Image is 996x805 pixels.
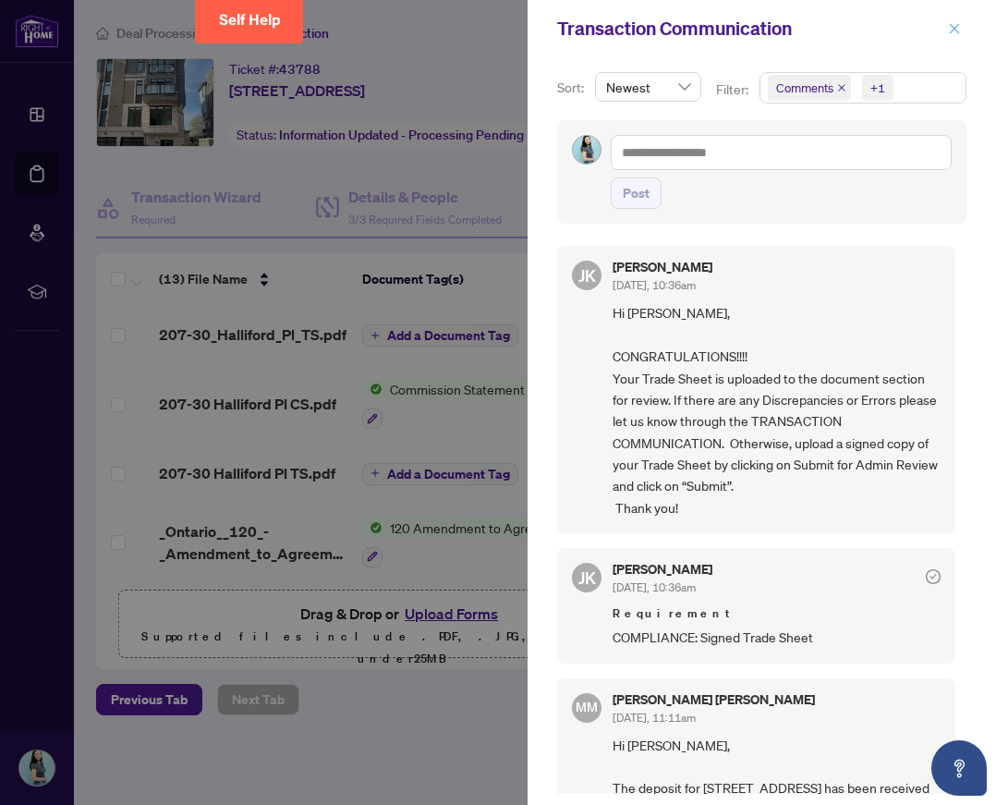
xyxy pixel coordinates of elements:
div: +1 [870,79,885,97]
span: MM [576,698,597,718]
span: close [948,22,961,35]
span: close [837,83,846,92]
h5: [PERSON_NAME] [613,563,712,576]
span: Comments [776,79,833,97]
span: [DATE], 11:11am [613,711,696,725]
span: JK [578,565,596,591]
span: [DATE], 10:36am [613,580,696,594]
div: Transaction Communication [557,15,942,43]
span: Comments [768,75,851,101]
span: Hi [PERSON_NAME], CONGRATULATIONS!!!! Your Trade Sheet is uploaded to the document section for re... [613,302,941,518]
p: Filter: [716,79,751,100]
p: Sort: [557,78,588,98]
span: Self Help [219,11,281,29]
button: Open asap [931,740,987,796]
img: Profile Icon [573,136,601,164]
h5: [PERSON_NAME] [PERSON_NAME] [613,693,815,706]
span: check-circle [926,569,941,584]
span: JK [578,262,596,288]
span: Newest [606,73,690,101]
span: [DATE], 10:36am [613,278,696,292]
h5: [PERSON_NAME] [613,261,712,274]
span: Requirement [613,604,941,623]
span: COMPLIANCE: Signed Trade Sheet [613,627,941,648]
button: Post [611,177,662,209]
